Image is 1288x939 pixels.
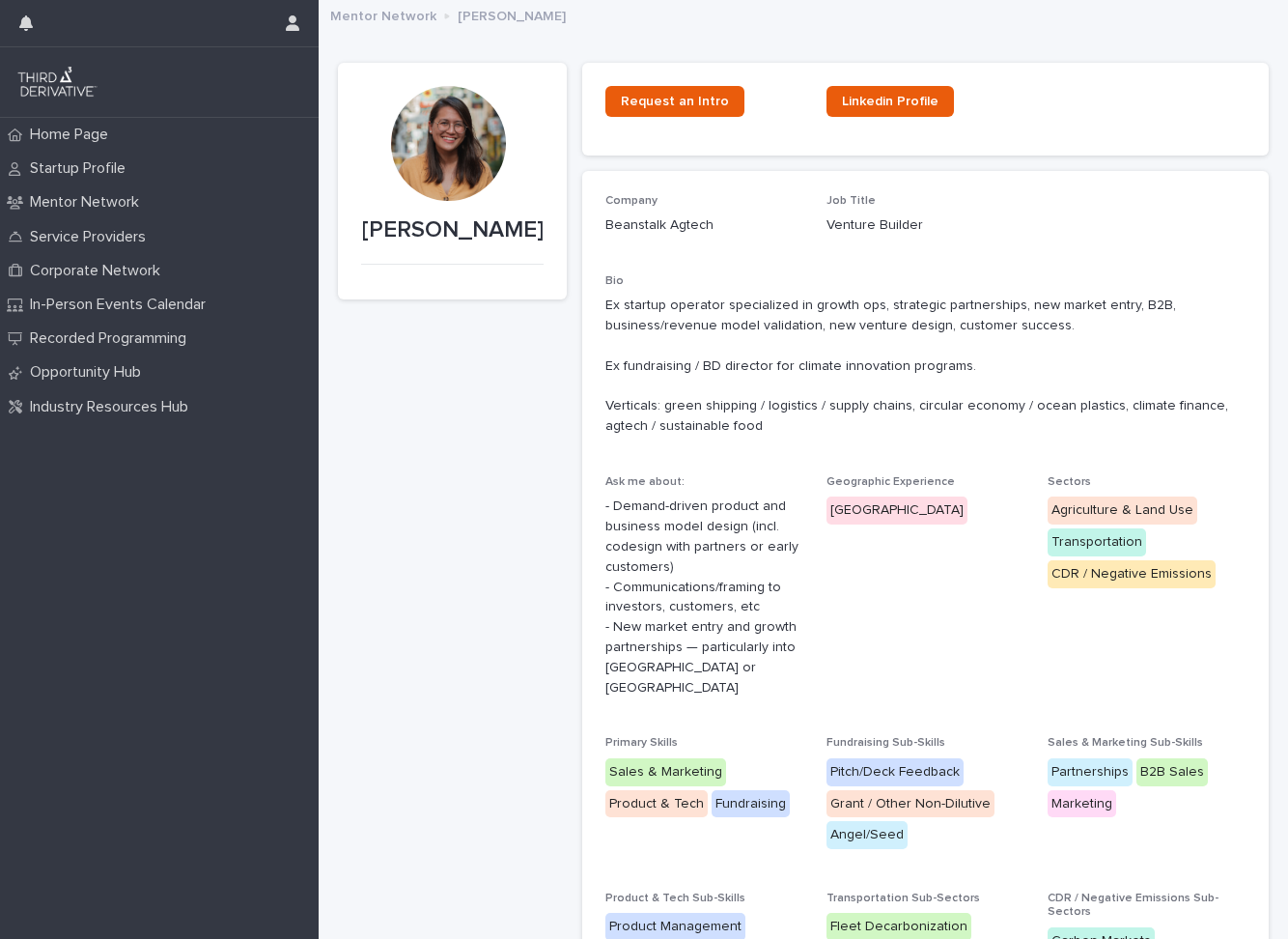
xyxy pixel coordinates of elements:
[605,893,745,904] span: Product & Tech Sub-Skills
[826,821,908,849] div: Angel/Seed
[826,737,945,749] span: Fundraising Sub-Skills
[605,275,624,287] span: Bio
[1048,790,1116,818] div: Marketing
[1048,476,1091,488] span: Sectors
[605,737,678,749] span: Primary Skills
[22,329,202,348] p: Recorded Programming
[605,476,685,488] span: Ask me about:
[22,296,221,314] p: In-Person Events Calendar
[1048,737,1203,749] span: Sales & Marketing Sub-Skills
[15,63,99,101] img: q0dI35fxT46jIlCv2fcp
[1048,893,1218,918] span: CDR / Negative Emissions Sub-Sectors
[826,790,994,818] div: Grant / Other Non-Dilutive
[361,216,544,244] p: [PERSON_NAME]
[1048,560,1216,588] div: CDR / Negative Emissions
[22,228,161,246] p: Service Providers
[605,296,1246,437] p: Ex startup operator specialized in growth ops, strategic partnerships, new market entry, B2B, bus...
[605,86,744,117] a: Request an Intro
[605,215,803,236] p: Beanstalk Agtech
[826,195,876,207] span: Job Title
[826,476,955,488] span: Geographic Experience
[1048,528,1146,556] div: Transportation
[1048,497,1197,525] div: Agriculture & Land Use
[605,195,658,207] span: Company
[826,86,954,117] a: Linkedin Profile
[458,4,566,25] p: [PERSON_NAME]
[826,215,1024,236] p: Venture Builder
[605,790,708,818] div: Product & Tech
[826,758,964,786] div: Pitch/Deck Feedback
[22,363,156,382] p: Opportunity Hub
[330,4,436,25] p: Mentor Network
[22,262,176,280] p: Corporate Network
[22,398,204,416] p: Industry Resources Hub
[621,95,729,108] span: Request an Intro
[842,95,938,108] span: Linkedin Profile
[605,758,726,786] div: Sales & Marketing
[22,193,154,212] p: Mentor Network
[1136,758,1208,786] div: B2B Sales
[605,497,803,697] p: - Demand-driven product and business model design (incl. codesign with partners or early customer...
[1048,758,1133,786] div: Partnerships
[712,790,790,818] div: Fundraising
[826,893,980,904] span: Transportation Sub-Sectors
[22,126,124,144] p: Home Page
[826,497,967,525] div: [GEOGRAPHIC_DATA]
[22,159,141,178] p: Startup Profile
